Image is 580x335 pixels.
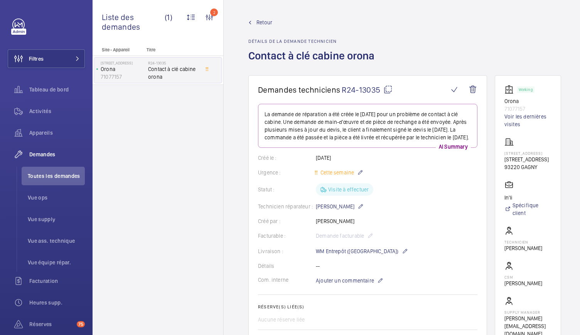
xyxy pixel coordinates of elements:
span: Cette semaine [319,169,354,176]
h2: Détails de la demande technicien [248,39,379,44]
h2: Réserve(s) liée(s) [258,304,477,310]
span: Filtres [29,55,44,63]
p: [STREET_ADDRESS] [101,61,145,65]
a: Spécifique client [504,201,551,217]
p: [PERSON_NAME] [504,244,542,252]
p: [PERSON_NAME] [316,202,364,211]
img: elevator.svg [504,85,517,94]
button: Filtres [8,49,85,68]
span: Réserves [29,320,74,328]
a: Voir les dernières visites [504,113,551,128]
p: La demande de réparation a été créée le [DATE] pour un problème de contact à clé cabine. Une dema... [265,110,471,141]
p: Titre [147,47,197,52]
span: Liste des demandes [102,12,165,32]
span: Vue ass. technique [28,237,85,245]
span: 75 [77,321,85,327]
span: Contact à clé cabine orona [148,65,199,81]
p: 71077157 [504,105,551,113]
span: Demandes [29,151,85,158]
p: Orona [504,97,551,105]
span: Toutes les demandes [28,172,85,180]
span: Facturation [29,277,85,285]
p: AI Summary [436,143,471,151]
p: Working [519,88,533,91]
h1: Contact à clé cabine orona [248,49,379,75]
p: [STREET_ADDRESS] [504,151,549,156]
p: WM Entrepôt ([GEOGRAPHIC_DATA]) [316,247,408,256]
span: R24-13035 [342,85,393,95]
p: Supply manager [504,310,551,315]
span: Retour [256,19,272,26]
p: In'li [504,194,551,201]
span: Heures supp. [29,299,85,306]
p: CSM [504,275,542,279]
p: [STREET_ADDRESS] [504,156,549,163]
p: Technicien [504,240,542,244]
p: Site - Appareil [93,47,143,52]
p: Orona [101,65,145,73]
span: Activités [29,107,85,115]
p: 71077157 [101,73,145,81]
span: Demandes techniciens [258,85,340,95]
span: Vue équipe répar. [28,259,85,266]
span: Ajouter un commentaire [316,277,374,284]
span: Tableau de bord [29,86,85,93]
p: 93220 GAGNY [504,163,549,171]
span: Vue ops [28,194,85,201]
p: [PERSON_NAME] [504,279,542,287]
h2: R24-13035 [148,61,199,65]
span: Appareils [29,129,85,137]
span: Vue supply [28,215,85,223]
